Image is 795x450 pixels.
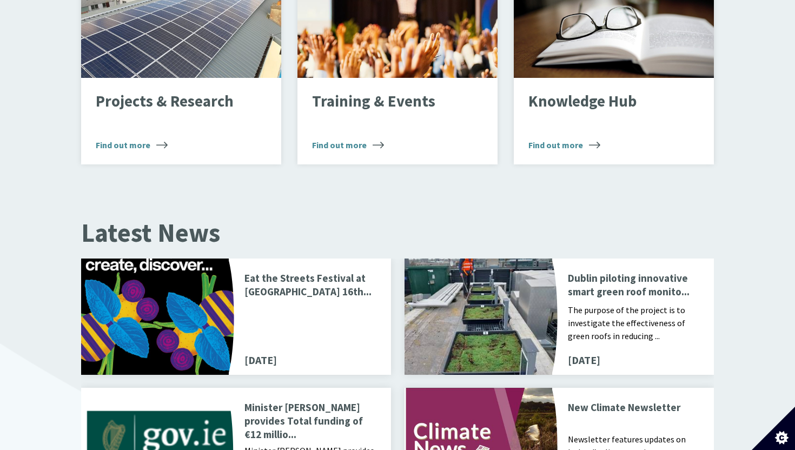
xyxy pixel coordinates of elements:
p: New Climate Newsletter [568,401,701,430]
p: Minister [PERSON_NAME] provides Total funding of €12 millio... [244,401,377,441]
button: Set cookie preferences [752,407,795,450]
p: The purpose of the project is to investigate the effectiveness of green roofs in reducing ... [568,303,701,343]
h2: Latest News [81,219,714,247]
p: Training & Events [312,93,466,110]
span: [DATE] [244,352,277,368]
a: Eat the Streets Festival at [GEOGRAPHIC_DATA] 16th... [DATE] [81,259,391,375]
p: Projects & Research [96,93,249,110]
p: Knowledge Hub [528,93,682,110]
span: [DATE] [568,352,600,368]
a: Dublin piloting innovative smart green roof monito... The purpose of the project is to investigat... [405,259,714,375]
p: Dublin piloting innovative smart green roof monito... [568,272,701,301]
span: Find out more [528,138,600,151]
span: Find out more [312,138,384,151]
span: Find out more [96,138,168,151]
p: Eat the Streets Festival at [GEOGRAPHIC_DATA] 16th... [244,272,377,301]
